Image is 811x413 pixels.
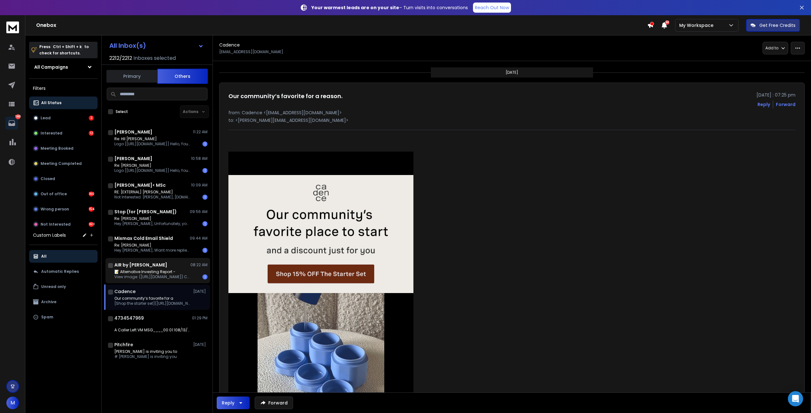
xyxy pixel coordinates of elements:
[29,172,98,185] button: Closed
[114,168,190,173] p: Logo [[URL][DOMAIN_NAME]] Hello, You just contacted me by
[228,175,413,293] img: Shop the starter set
[114,141,190,147] p: Logo [[URL][DOMAIN_NAME]] Hello, You just contacted me by
[191,156,208,161] p: 10:58 AM
[6,397,19,409] button: M
[202,221,208,226] div: 1
[202,168,208,173] div: 1
[29,265,98,278] button: Automatic Replies
[6,22,19,33] img: logo
[311,4,468,11] p: – Turn visits into conversations
[34,64,68,70] h1: All Campaigns
[41,207,69,212] p: Wrong person
[5,117,18,129] a: 1940
[41,131,62,136] p: Interested
[41,315,53,320] p: Spam
[776,101,795,108] div: Forward
[255,397,293,409] button: Forward
[89,222,94,227] div: 1611
[114,209,177,215] h1: Stop (for [PERSON_NAME])
[114,182,166,188] h1: [PERSON_NAME]< MSc
[311,4,399,11] strong: Your warmest leads are on your site
[29,127,98,140] button: Interested12
[202,248,208,253] div: 1
[217,397,250,409] button: Reply
[765,46,778,51] p: Add to
[202,141,208,147] div: 1
[193,289,208,294] p: [DATE]
[41,176,55,181] p: Closed
[202,195,208,200] div: 1
[114,296,190,301] p: Our community’s favorite for a
[114,269,190,274] p: 📝 Alternative Investing Report -
[114,262,167,268] h1: AIR by [PERSON_NAME]
[114,136,190,141] p: Re: HII [PERSON_NAME]
[228,92,342,101] h1: Our community’s favorite for a reason.
[114,349,177,354] p: [PERSON_NAME] is inviting you to
[473,3,511,13] a: Reach Out Now
[41,161,82,166] p: Meeting Completed
[114,235,173,241] h1: Mixmax Cold Email Shield
[114,163,190,168] p: Re: [PERSON_NAME]
[114,315,144,321] h1: 4734547969
[41,222,71,227] p: Not Interested
[193,342,208,347] p: [DATE]
[219,42,240,48] h1: Cadence
[89,131,94,136] div: 12
[193,129,208,135] p: 11:22 AM
[29,188,98,200] button: Out of office160
[114,129,152,135] h1: [PERSON_NAME]
[116,109,128,114] label: Select
[41,100,61,105] p: All Status
[191,183,208,188] p: 10:09 AM
[89,207,94,212] div: 154
[114,274,190,279] p: View image: ([URL][DOMAIN_NAME]) Caption: View image: ([URL][DOMAIN_NAME]) Follow image
[104,39,209,52] button: All Inbox(s)
[506,70,518,75] p: [DATE]
[114,354,177,359] p: # [PERSON_NAME] is inviting you
[89,116,94,121] div: 3
[29,311,98,323] button: Spam
[114,341,133,348] h1: Pitchfire
[228,110,795,116] p: from: Cadence <[EMAIL_ADDRESS][DOMAIN_NAME]>
[114,221,190,226] p: Hey [PERSON_NAME], Unfortunately, your recent email
[192,316,208,321] p: 01:29 PM
[29,250,98,263] button: All
[219,49,283,54] p: [EMAIL_ADDRESS][DOMAIN_NAME]
[29,142,98,155] button: Meeting Booked
[106,69,157,83] button: Primary
[52,43,83,50] span: Ctrl + Shift + k
[41,146,73,151] p: Meeting Booked
[114,190,190,195] p: RE: [EXTERNAL] [PERSON_NAME]
[114,195,190,200] p: Not Interested. [PERSON_NAME], [DOMAIN_NAME].,
[114,288,136,295] h1: Cadence
[109,54,132,62] span: 2212 / 2212
[190,209,208,214] p: 09:56 AM
[109,42,146,49] h1: All Inbox(s)
[114,155,152,162] h1: [PERSON_NAME]
[41,299,56,304] p: Archive
[39,44,89,56] p: Press to check for shortcuts.
[665,20,669,25] span: 50
[788,391,803,406] div: Open Intercom Messenger
[759,22,795,28] p: Get Free Credits
[757,101,770,108] button: Reply
[41,116,51,121] p: Lead
[29,157,98,170] button: Meeting Completed
[157,69,208,84] button: Others
[29,218,98,231] button: Not Interested1611
[114,328,190,333] p: A Caller Left VM MSG____00:01:108/13/2025
[89,191,94,197] div: 160
[29,203,98,216] button: Wrong person154
[41,191,67,197] p: Out of office
[190,262,208,267] p: 08:22 AM
[746,19,800,32] button: Get Free Credits
[133,54,176,62] h3: Inboxes selected
[29,84,98,93] h3: Filters
[29,296,98,308] button: Archive
[679,22,716,28] p: My Workspace
[114,216,190,221] p: Re: [PERSON_NAME]
[114,248,190,253] p: Hey [PERSON_NAME], Want more replies to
